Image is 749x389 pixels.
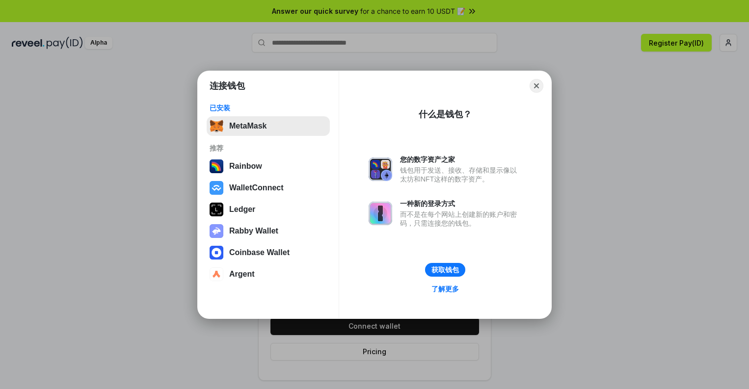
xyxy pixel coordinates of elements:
button: Coinbase Wallet [207,243,330,262]
div: Coinbase Wallet [229,248,290,257]
div: 您的数字资产之家 [400,155,522,164]
div: 一种新的登录方式 [400,199,522,208]
div: 了解更多 [431,285,459,293]
button: 获取钱包 [425,263,465,277]
img: svg+xml,%3Csvg%20width%3D%22120%22%20height%3D%22120%22%20viewBox%3D%220%200%20120%20120%22%20fil... [210,159,223,173]
div: 而不是在每个网站上创建新的账户和密码，只需连接您的钱包。 [400,210,522,228]
div: 钱包用于发送、接收、存储和显示像以太坊和NFT这样的数字资产。 [400,166,522,183]
button: Close [530,79,543,93]
img: svg+xml,%3Csvg%20width%3D%2228%22%20height%3D%2228%22%20viewBox%3D%220%200%2028%2028%22%20fill%3D... [210,267,223,281]
button: Rabby Wallet [207,221,330,241]
div: WalletConnect [229,183,284,192]
img: svg+xml,%3Csvg%20fill%3D%22none%22%20height%3D%2233%22%20viewBox%3D%220%200%2035%2033%22%20width%... [210,119,223,133]
div: Rabby Wallet [229,227,278,235]
div: 推荐 [210,144,327,153]
button: Argent [207,264,330,284]
div: MetaMask [229,122,267,130]
img: svg+xml,%3Csvg%20width%3D%2228%22%20height%3D%2228%22%20viewBox%3D%220%200%2028%2028%22%20fill%3D... [210,181,223,195]
button: Rainbow [207,156,330,176]
img: svg+xml,%3Csvg%20xmlns%3D%22http%3A%2F%2Fwww.w3.org%2F2000%2Fsvg%22%20width%3D%2228%22%20height%3... [210,203,223,216]
div: 获取钱包 [431,265,459,274]
div: Argent [229,270,255,279]
img: svg+xml,%3Csvg%20xmlns%3D%22http%3A%2F%2Fwww.w3.org%2F2000%2Fsvg%22%20fill%3D%22none%22%20viewBox... [210,224,223,238]
a: 了解更多 [426,283,465,295]
button: WalletConnect [207,178,330,198]
div: 已安装 [210,104,327,112]
img: svg+xml,%3Csvg%20width%3D%2228%22%20height%3D%2228%22%20viewBox%3D%220%200%2028%2028%22%20fill%3D... [210,246,223,259]
img: svg+xml,%3Csvg%20xmlns%3D%22http%3A%2F%2Fwww.w3.org%2F2000%2Fsvg%22%20fill%3D%22none%22%20viewBox... [369,157,392,181]
img: svg+xml,%3Csvg%20xmlns%3D%22http%3A%2F%2Fwww.w3.org%2F2000%2Fsvg%22%20fill%3D%22none%22%20viewBox... [369,202,392,225]
div: Rainbow [229,162,262,171]
div: 什么是钱包？ [419,108,472,120]
button: MetaMask [207,116,330,136]
button: Ledger [207,200,330,219]
div: Ledger [229,205,255,214]
h1: 连接钱包 [210,80,245,92]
